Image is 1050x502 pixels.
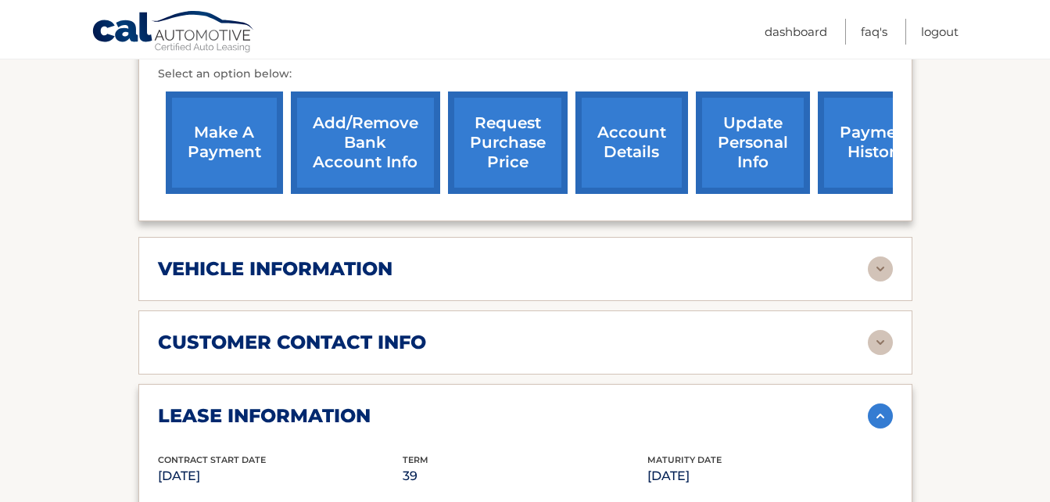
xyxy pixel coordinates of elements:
p: [DATE] [647,465,892,487]
img: accordion-active.svg [868,403,893,428]
a: Add/Remove bank account info [291,91,440,194]
a: make a payment [166,91,283,194]
img: accordion-rest.svg [868,256,893,281]
a: Logout [921,19,959,45]
a: payment history [818,91,935,194]
a: request purchase price [448,91,568,194]
span: Maturity Date [647,454,722,465]
h2: lease information [158,404,371,428]
a: FAQ's [861,19,887,45]
span: Term [403,454,428,465]
a: update personal info [696,91,810,194]
p: [DATE] [158,465,403,487]
span: Contract Start Date [158,454,266,465]
h2: customer contact info [158,331,426,354]
p: 39 [403,465,647,487]
a: Dashboard [765,19,827,45]
a: Cal Automotive [91,10,256,56]
img: accordion-rest.svg [868,330,893,355]
a: account details [575,91,688,194]
h2: vehicle information [158,257,392,281]
p: Select an option below: [158,65,893,84]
